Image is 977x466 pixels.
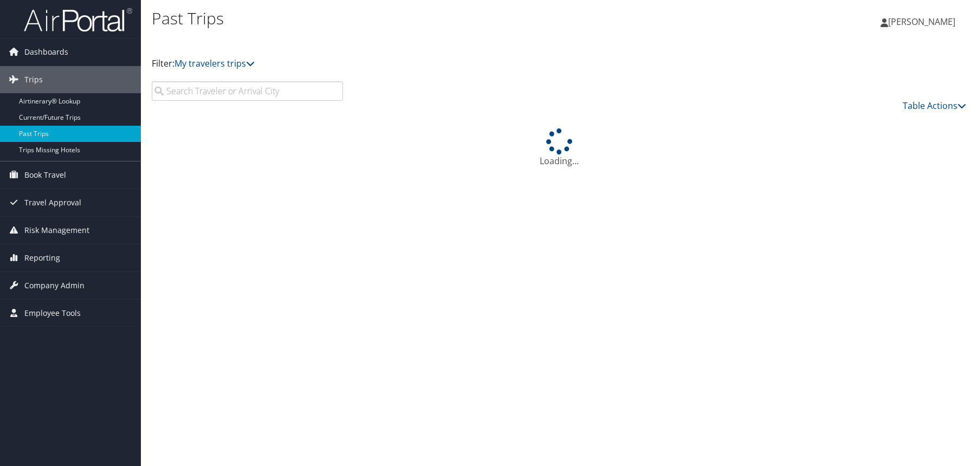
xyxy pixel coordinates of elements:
span: Travel Approval [24,189,81,216]
a: Table Actions [903,100,966,112]
input: Search Traveler or Arrival City [152,81,343,101]
div: Loading... [152,128,966,167]
p: Filter: [152,57,695,71]
span: Risk Management [24,217,89,244]
a: [PERSON_NAME] [881,5,966,38]
img: airportal-logo.png [24,7,132,33]
a: My travelers trips [174,57,255,69]
span: Trips [24,66,43,93]
span: Dashboards [24,38,68,66]
span: Book Travel [24,161,66,189]
span: Reporting [24,244,60,271]
h1: Past Trips [152,7,695,30]
span: [PERSON_NAME] [888,16,955,28]
span: Company Admin [24,272,85,299]
span: Employee Tools [24,300,81,327]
